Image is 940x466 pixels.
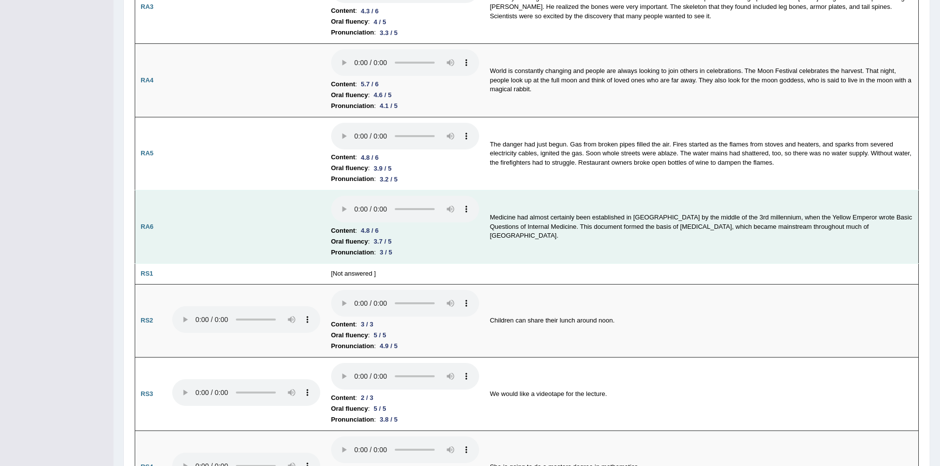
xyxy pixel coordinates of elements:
[357,6,382,16] div: 4.3 / 6
[370,163,395,174] div: 3.9 / 5
[357,393,377,403] div: 2 / 3
[370,90,395,100] div: 4.6 / 5
[331,5,355,16] b: Content
[331,174,479,184] li: :
[141,270,153,277] b: RS1
[141,223,153,230] b: RA6
[331,341,374,352] b: Pronunciation
[331,236,368,247] b: Oral fluency
[331,225,355,236] b: Content
[485,117,919,190] td: The danger had just begun. Gas from broken pipes filled the air. Fires started as the flames from...
[331,79,479,90] li: :
[485,190,919,264] td: Medicine had almost certainly been established in [GEOGRAPHIC_DATA] by the middle of the 3rd mill...
[331,330,368,341] b: Oral fluency
[357,319,377,329] div: 3 / 3
[331,319,479,330] li: :
[331,152,479,163] li: :
[331,163,368,174] b: Oral fluency
[331,393,479,403] li: :
[331,79,355,90] b: Content
[370,236,395,247] div: 3.7 / 5
[331,403,368,414] b: Oral fluency
[331,236,479,247] li: :
[485,284,919,358] td: Children can share their lunch around noon.
[141,149,153,157] b: RA5
[376,101,402,111] div: 4.1 / 5
[331,174,374,184] b: Pronunciation
[331,27,374,38] b: Pronunciation
[370,17,390,27] div: 4 / 5
[376,174,402,184] div: 3.2 / 5
[370,403,390,414] div: 5 / 5
[331,247,374,258] b: Pronunciation
[331,403,479,414] li: :
[331,152,355,163] b: Content
[331,330,479,341] li: :
[370,330,390,340] div: 5 / 5
[141,317,153,324] b: RS2
[331,101,374,111] b: Pronunciation
[331,393,355,403] b: Content
[331,27,479,38] li: :
[376,341,402,351] div: 4.9 / 5
[331,414,479,425] li: :
[331,16,479,27] li: :
[357,225,382,236] div: 4.8 / 6
[141,76,153,84] b: RA4
[331,90,368,101] b: Oral fluency
[376,28,402,38] div: 3.3 / 5
[331,16,368,27] b: Oral fluency
[485,44,919,117] td: World is constantly changing and people are always looking to join others in celebrations. The Mo...
[357,79,382,89] div: 5.7 / 6
[376,247,396,257] div: 3 / 5
[331,341,479,352] li: :
[326,263,485,284] td: [Not answered ]
[331,247,479,258] li: :
[357,152,382,163] div: 4.8 / 6
[141,390,153,397] b: RS3
[331,5,479,16] li: :
[485,358,919,431] td: We would like a videotape for the lecture.
[376,414,402,425] div: 3.8 / 5
[331,101,479,111] li: :
[331,163,479,174] li: :
[331,225,479,236] li: :
[331,319,355,330] b: Content
[141,3,153,10] b: RA3
[331,414,374,425] b: Pronunciation
[331,90,479,101] li: :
